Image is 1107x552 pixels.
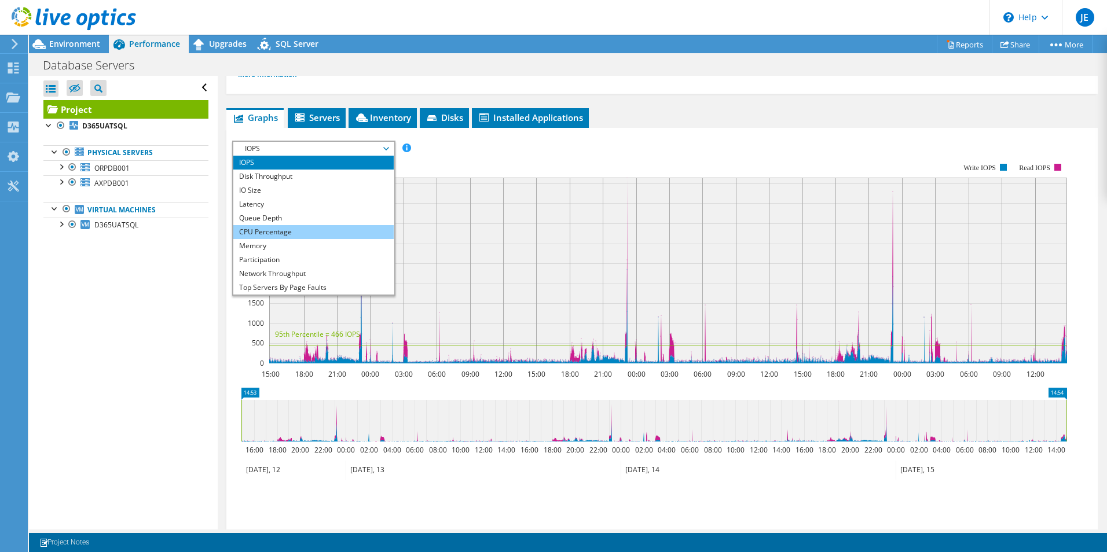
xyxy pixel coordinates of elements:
[233,267,394,281] li: Network Throughput
[428,445,446,455] text: 08:00
[959,369,977,379] text: 06:00
[426,112,463,123] span: Disks
[233,211,394,225] li: Queue Depth
[354,112,411,123] span: Inventory
[261,369,279,379] text: 15:00
[94,220,138,230] span: D365UATSQL
[818,445,835,455] text: 18:00
[543,445,561,455] text: 18:00
[795,445,813,455] text: 16:00
[314,445,332,455] text: 22:00
[955,445,973,455] text: 06:00
[245,445,263,455] text: 16:00
[937,35,992,53] a: Reports
[43,119,208,134] a: D365UATSQL
[233,253,394,267] li: Participation
[43,175,208,190] a: AXPDB001
[232,112,278,123] span: Graphs
[1024,445,1042,455] text: 12:00
[703,445,721,455] text: 08:00
[238,69,306,79] a: More Information
[1076,8,1094,27] span: JE
[43,202,208,217] a: Virtual Machines
[772,445,790,455] text: 14:00
[963,164,996,172] text: Write IOPS
[793,369,811,379] text: 15:00
[680,445,698,455] text: 06:00
[233,156,394,170] li: IOPS
[566,445,584,455] text: 20:00
[233,183,394,197] li: IO Size
[760,369,778,379] text: 12:00
[611,445,629,455] text: 00:00
[826,369,844,379] text: 18:00
[593,369,611,379] text: 21:00
[394,369,412,379] text: 03:00
[494,369,512,379] text: 12:00
[893,369,911,379] text: 00:00
[129,38,180,49] span: Performance
[43,218,208,233] a: D365UATSQL
[405,445,423,455] text: 06:00
[49,38,100,49] span: Environment
[233,239,394,253] li: Memory
[478,112,583,123] span: Installed Applications
[260,358,264,368] text: 0
[209,38,247,49] span: Upgrades
[978,445,996,455] text: 08:00
[233,281,394,295] li: Top Servers By Page Faults
[841,445,859,455] text: 20:00
[268,445,286,455] text: 18:00
[275,329,360,339] text: 95th Percentile = 466 IOPS
[31,535,97,550] a: Project Notes
[1019,164,1050,172] text: Read IOPS
[932,445,950,455] text: 04:00
[233,197,394,211] li: Latency
[693,369,711,379] text: 06:00
[427,369,445,379] text: 06:00
[361,369,379,379] text: 00:00
[660,369,678,379] text: 03:00
[233,225,394,239] li: CPU Percentage
[233,170,394,183] li: Disk Throughput
[43,100,208,119] a: Project
[992,35,1039,53] a: Share
[383,445,401,455] text: 04:00
[82,121,127,131] b: D365UATSQL
[497,445,515,455] text: 14:00
[527,369,545,379] text: 15:00
[239,142,388,156] span: IOPS
[1039,35,1093,53] a: More
[1001,445,1019,455] text: 10:00
[1026,369,1044,379] text: 12:00
[910,445,928,455] text: 02:00
[43,145,208,160] a: Physical Servers
[252,338,264,348] text: 500
[295,369,313,379] text: 18:00
[589,445,607,455] text: 22:00
[749,445,767,455] text: 12:00
[291,445,309,455] text: 20:00
[864,445,882,455] text: 22:00
[859,369,877,379] text: 21:00
[248,298,264,308] text: 1500
[461,369,479,379] text: 09:00
[360,445,377,455] text: 02:00
[726,445,744,455] text: 10:00
[727,369,745,379] text: 09:00
[657,445,675,455] text: 04:00
[94,163,130,173] span: ORPDB001
[276,38,318,49] span: SQL Server
[38,59,152,72] h1: Database Servers
[248,318,264,328] text: 1000
[328,369,346,379] text: 21:00
[560,369,578,379] text: 18:00
[627,369,645,379] text: 00:00
[1003,12,1014,23] svg: \n
[992,369,1010,379] text: 09:00
[451,445,469,455] text: 10:00
[1047,445,1065,455] text: 14:00
[474,445,492,455] text: 12:00
[926,369,944,379] text: 03:00
[886,445,904,455] text: 00:00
